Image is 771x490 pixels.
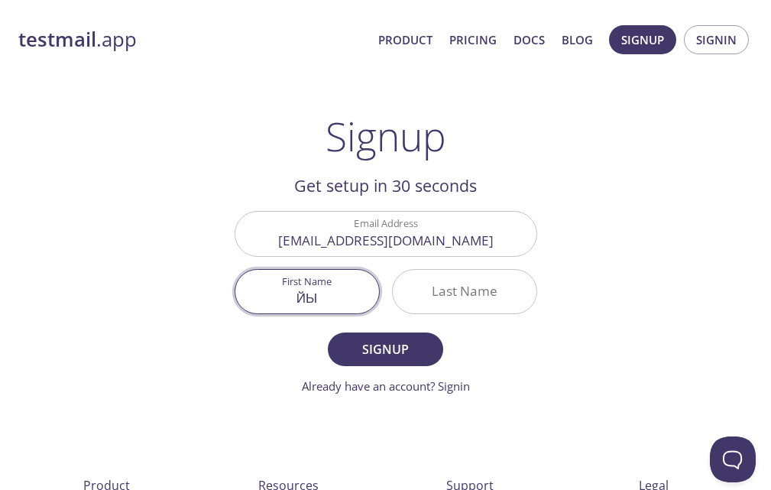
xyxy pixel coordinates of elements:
button: Signup [328,333,442,366]
a: Pricing [449,30,497,50]
span: Signup [345,339,426,360]
a: Blog [562,30,593,50]
span: Signin [696,30,737,50]
h1: Signup [326,113,446,159]
iframe: Help Scout Beacon - Open [710,436,756,482]
a: Product [378,30,432,50]
a: Docs [513,30,545,50]
span: Signup [621,30,664,50]
a: testmail.app [18,27,366,53]
button: Signup [609,25,676,54]
h2: Get setup in 30 seconds [235,173,537,199]
strong: testmail [18,26,96,53]
button: Signin [684,25,749,54]
a: Already have an account? Signin [302,378,470,394]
